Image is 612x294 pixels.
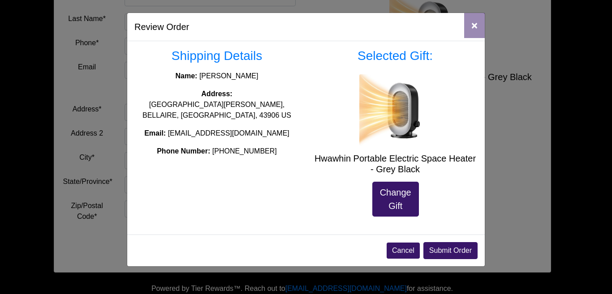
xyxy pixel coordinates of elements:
span: [PHONE_NUMBER] [212,147,277,155]
button: Submit Order [423,242,478,259]
span: [GEOGRAPHIC_DATA][PERSON_NAME], BELLAIRE, [GEOGRAPHIC_DATA], 43906 US [142,101,291,119]
h5: Hwawhin Portable Electric Space Heater - Grey Black [313,153,478,175]
strong: Email: [144,129,166,137]
span: [PERSON_NAME] [199,72,259,80]
button: Cancel [387,243,420,259]
strong: Name: [176,72,198,80]
h5: Review Order [134,20,189,34]
button: Close [464,13,485,38]
h3: Selected Gift: [313,48,478,64]
a: Change Gift [372,182,419,217]
img: Hwawhin Portable Electric Space Heater - Grey Black [359,74,431,146]
span: [EMAIL_ADDRESS][DOMAIN_NAME] [168,129,289,137]
strong: Address: [201,90,232,98]
strong: Phone Number: [157,147,210,155]
span: × [471,19,478,31]
h3: Shipping Details [134,48,299,64]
